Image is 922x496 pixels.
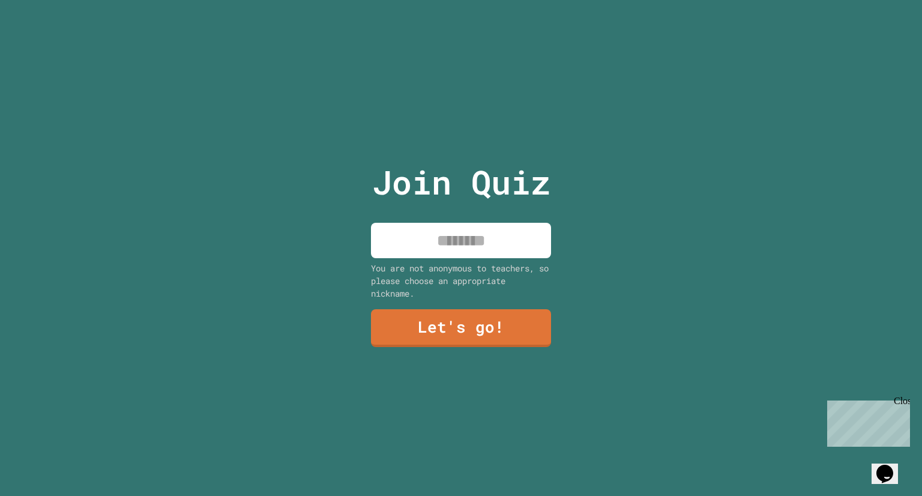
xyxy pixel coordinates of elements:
[872,448,910,484] iframe: chat widget
[372,157,550,207] p: Join Quiz
[371,262,551,300] div: You are not anonymous to teachers, so please choose an appropriate nickname.
[5,5,83,76] div: Chat with us now!Close
[822,396,910,447] iframe: chat widget
[371,309,551,347] a: Let's go!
